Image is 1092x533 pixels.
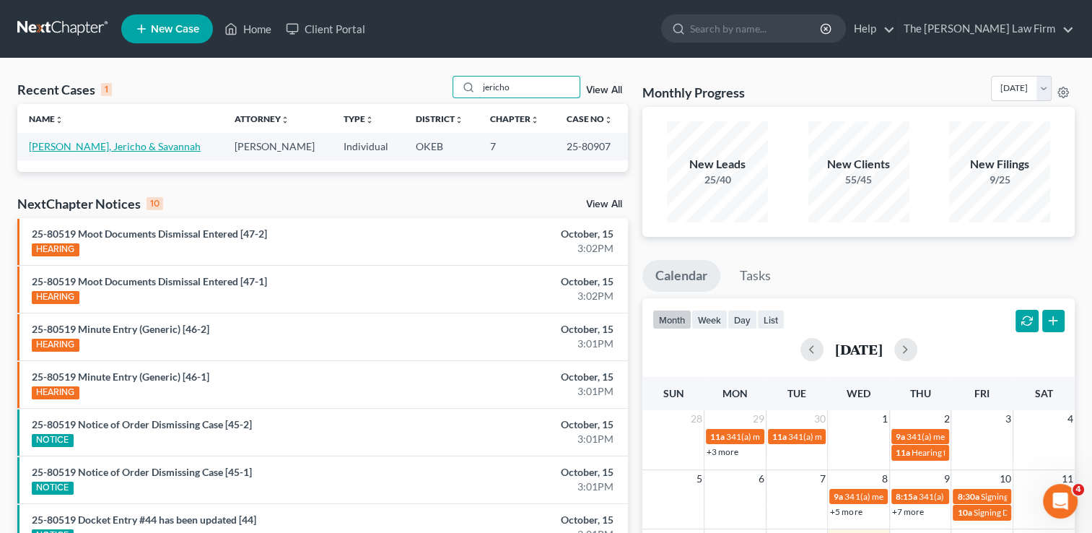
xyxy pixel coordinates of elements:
[1043,484,1078,519] iframe: Intercom live chat
[429,432,613,446] div: 3:01PM
[757,310,785,329] button: list
[429,480,613,494] div: 3:01PM
[690,15,822,42] input: Search by name...
[32,275,267,287] a: 25-80519 Moot Documents Dismissal Entered [47-1]
[1035,387,1053,399] span: Sat
[586,85,622,95] a: View All
[429,337,613,351] div: 3:01PM
[223,133,332,160] td: [PERSON_NAME]
[429,417,613,432] div: October, 15
[217,16,279,42] a: Home
[896,447,910,458] span: 11a
[555,133,628,160] td: 25-80907
[32,323,209,335] a: 25-80519 Minute Entry (Generic) [46-2]
[1060,470,1075,487] span: 11
[32,339,79,352] div: HEARING
[365,116,374,124] i: unfold_more
[604,116,613,124] i: unfold_more
[32,370,209,383] a: 25-80519 Minute Entry (Generic) [46-1]
[642,84,745,101] h3: Monthly Progress
[691,310,728,329] button: week
[586,199,622,209] a: View All
[429,384,613,399] div: 3:01PM
[757,470,766,487] span: 6
[32,291,79,304] div: HEARING
[892,506,924,517] a: +7 more
[847,387,870,399] span: Wed
[834,491,843,502] span: 9a
[32,466,252,478] a: 25-80519 Notice of Order Dismissing Case [45-1]
[235,113,289,124] a: Attorneyunfold_more
[881,410,889,428] span: 1
[949,156,1050,173] div: New Filings
[429,322,613,337] div: October, 15
[416,113,463,124] a: Districtunfold_more
[667,173,768,187] div: 25/40
[32,386,79,399] div: HEARING
[881,470,889,487] span: 8
[479,77,580,97] input: Search by name...
[479,133,555,160] td: 7
[530,116,539,124] i: unfold_more
[808,156,909,173] div: New Clients
[942,410,951,428] span: 2
[710,431,725,442] span: 11a
[998,470,1013,487] span: 10
[17,81,112,98] div: Recent Cases
[896,491,917,502] span: 8:15a
[847,16,895,42] a: Help
[101,83,112,96] div: 1
[707,446,738,457] a: +3 more
[912,447,1024,458] span: Hearing for [PERSON_NAME]
[728,310,757,329] button: day
[17,195,163,212] div: NextChapter Notices
[667,156,768,173] div: New Leads
[344,113,374,124] a: Typeunfold_more
[32,227,267,240] a: 25-80519 Moot Documents Dismissal Entered [47-2]
[957,507,971,518] span: 10a
[429,465,613,480] div: October, 15
[896,16,1074,42] a: The [PERSON_NAME] Law Firm
[29,140,201,152] a: [PERSON_NAME], Jericho & Savannah
[835,342,883,357] h2: [DATE]
[957,491,979,502] span: 8:30a
[942,470,951,487] span: 9
[830,506,862,517] a: +5 more
[490,113,539,124] a: Chapterunfold_more
[429,513,613,527] div: October, 15
[663,387,684,399] span: Sun
[727,260,784,292] a: Tasks
[1004,410,1013,428] span: 3
[818,470,827,487] span: 7
[429,274,613,289] div: October, 15
[455,116,463,124] i: unfold_more
[429,241,613,256] div: 3:02PM
[429,370,613,384] div: October, 15
[652,310,691,329] button: month
[32,434,74,447] div: NOTICE
[642,260,720,292] a: Calendar
[1073,484,1084,495] span: 4
[907,431,1046,442] span: 341(a) meeting for [PERSON_NAME]
[55,116,64,124] i: unfold_more
[772,431,787,442] span: 11a
[808,173,909,187] div: 55/45
[949,173,1050,187] div: 9/25
[147,197,163,210] div: 10
[910,387,931,399] span: Thu
[429,289,613,303] div: 3:02PM
[404,133,479,160] td: OKEB
[844,491,1060,502] span: 341(a) meeting for [PERSON_NAME] & [PERSON_NAME]
[751,410,766,428] span: 29
[974,387,990,399] span: Fri
[32,513,256,526] a: 25-80519 Docket Entry #44 has been updated [44]
[813,410,827,428] span: 30
[279,16,372,42] a: Client Portal
[32,243,79,256] div: HEARING
[29,113,64,124] a: Nameunfold_more
[695,470,704,487] span: 5
[281,116,289,124] i: unfold_more
[332,133,403,160] td: Individual
[567,113,613,124] a: Case Nounfold_more
[32,482,74,495] div: NOTICE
